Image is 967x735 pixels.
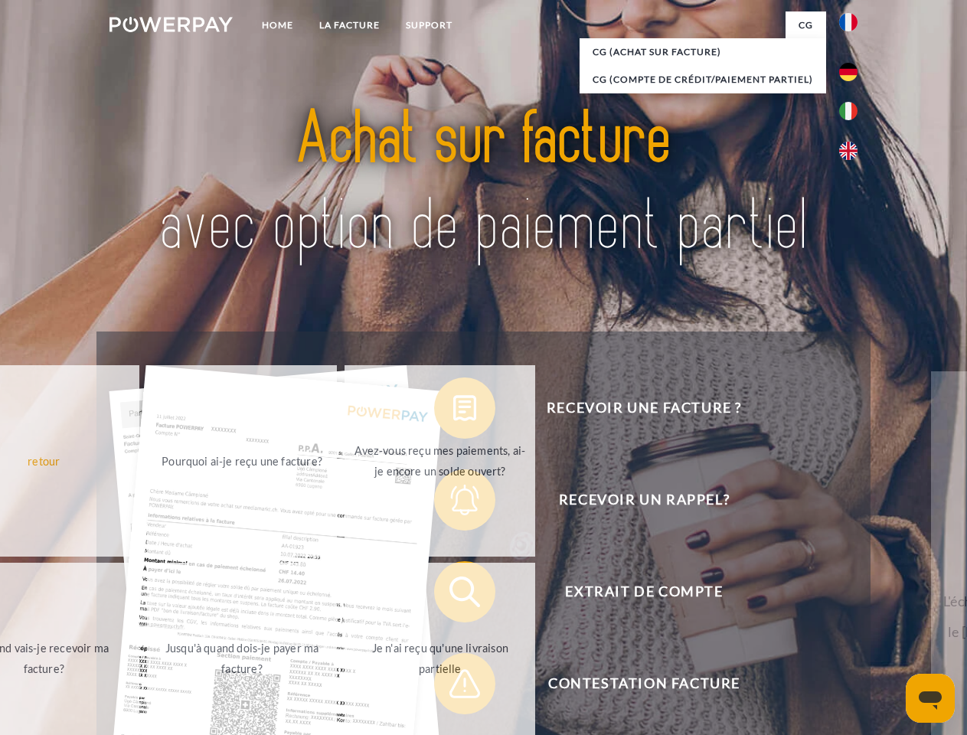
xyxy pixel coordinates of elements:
button: Recevoir un rappel? [434,469,832,531]
a: Support [393,11,466,39]
img: logo-powerpay-white.svg [109,17,233,32]
img: de [839,63,858,81]
a: CG [786,11,826,39]
span: Extrait de compte [456,561,831,622]
a: LA FACTURE [306,11,393,39]
iframe: Bouton de lancement de la fenêtre de messagerie [906,674,955,723]
a: Home [249,11,306,39]
span: Recevoir une facture ? [456,377,831,439]
img: title-powerpay_fr.svg [146,73,821,293]
span: Contestation Facture [456,653,831,714]
img: en [839,142,858,160]
a: Avez-vous reçu mes paiements, ai-je encore un solde ouvert? [345,365,535,557]
img: fr [839,13,858,31]
button: Extrait de compte [434,561,832,622]
img: it [839,102,858,120]
span: Recevoir un rappel? [456,469,831,531]
div: Avez-vous reçu mes paiements, ai-je encore un solde ouvert? [354,440,526,482]
button: Contestation Facture [434,653,832,714]
a: CG (Compte de crédit/paiement partiel) [580,66,826,93]
button: Recevoir une facture ? [434,377,832,439]
div: Jusqu'à quand dois-je payer ma facture? [156,638,328,679]
div: Je n'ai reçu qu'une livraison partielle [354,638,526,679]
div: Pourquoi ai-je reçu une facture? [156,450,328,471]
a: CG (achat sur facture) [580,38,826,66]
